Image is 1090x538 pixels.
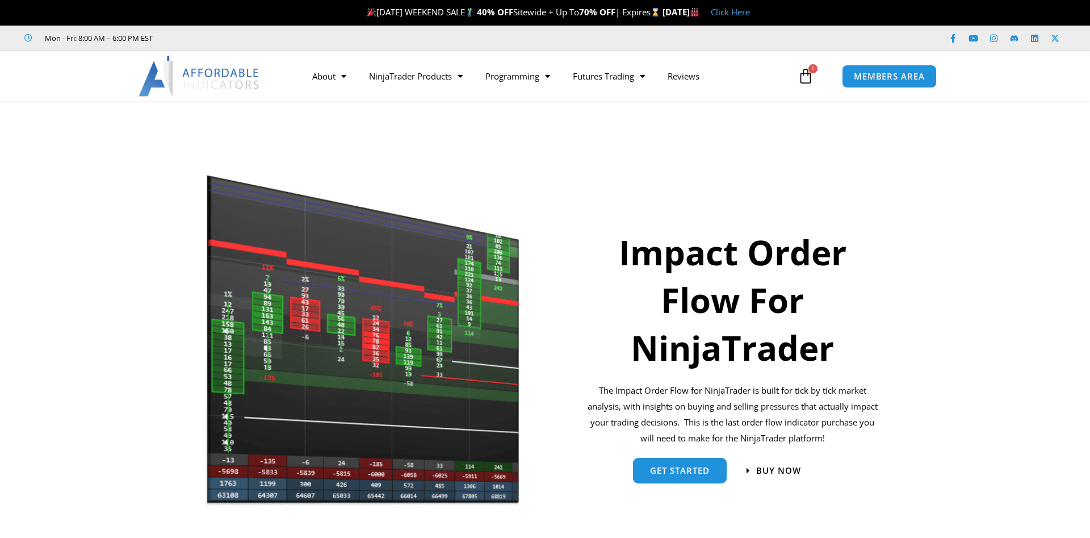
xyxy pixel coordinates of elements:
span: [DATE] WEEKEND SALE Sitewide + Up To | Expires [364,6,663,18]
nav: Menu [301,63,795,89]
img: 🏌️‍♂️ [466,8,474,16]
img: 🎉 [367,8,376,16]
a: Programming [474,63,561,89]
span: Buy now [756,466,801,475]
img: Orderflow | Affordable Indicators – NinjaTrader [206,172,521,508]
strong: [DATE] [663,6,699,18]
p: The Impact Order Flow for NinjaTrader is built for tick by tick market analysis, with insights on... [585,383,880,446]
a: MEMBERS AREA [842,65,937,88]
span: 1 [808,64,817,73]
iframe: Customer reviews powered by Trustpilot [169,32,339,44]
h1: Impact Order Flow For NinjaTrader [585,228,880,372]
strong: 70% OFF [579,6,615,18]
a: About [301,63,358,89]
a: Futures Trading [561,63,656,89]
strong: 40% OFF [477,6,513,18]
a: get started [633,458,727,483]
span: get started [650,466,710,475]
img: 🏭 [690,8,699,16]
span: MEMBERS AREA [854,72,925,81]
a: Buy now [747,466,801,475]
a: NinjaTrader Products [358,63,474,89]
img: LogoAI | Affordable Indicators – NinjaTrader [139,56,261,97]
img: ⌛ [651,8,660,16]
a: 1 [781,60,831,93]
a: Click Here [711,6,750,18]
a: Reviews [656,63,711,89]
span: Mon - Fri: 8:00 AM – 6:00 PM EST [42,31,153,45]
